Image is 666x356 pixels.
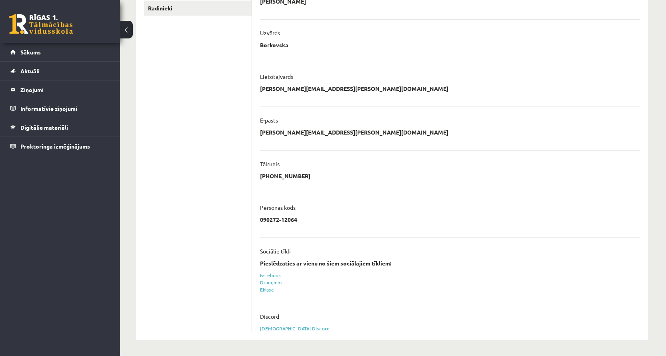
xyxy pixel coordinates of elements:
p: E-pasts [260,117,278,124]
span: Aktuāli [20,67,40,74]
a: Facebook [260,272,281,278]
a: Eklase [260,286,274,293]
a: [DEMOGRAPHIC_DATA] Discord [260,325,330,332]
a: Digitālie materiāli [10,118,110,137]
a: Sākums [10,43,110,61]
p: Sociālie tīkli [260,247,291,255]
span: Digitālie materiāli [20,124,68,131]
a: Proktoringa izmēģinājums [10,137,110,155]
legend: Informatīvie ziņojumi [20,99,110,118]
a: Draugiem [260,279,282,286]
strong: Pieslēdzaties ar vienu no šiem sociālajiem tīkliem: [260,259,391,267]
p: Uzvārds [260,29,280,36]
p: Lietotājvārds [260,73,293,80]
a: Informatīvie ziņojumi [10,99,110,118]
span: Sākums [20,48,41,56]
a: Radinieki [144,1,252,16]
a: Aktuāli [10,62,110,80]
p: Discord [260,313,279,320]
p: [PERSON_NAME][EMAIL_ADDRESS][PERSON_NAME][DOMAIN_NAME] [260,85,448,92]
p: Personas kods [260,204,296,211]
p: [PERSON_NAME][EMAIL_ADDRESS][PERSON_NAME][DOMAIN_NAME] [260,129,448,136]
p: Tālrunis [260,160,280,167]
span: Proktoringa izmēģinājums [20,143,90,150]
a: Ziņojumi [10,80,110,99]
a: Rīgas 1. Tālmācības vidusskola [9,14,73,34]
p: [PHONE_NUMBER] [260,172,310,179]
p: 090272-12064 [260,216,297,223]
legend: Ziņojumi [20,80,110,99]
p: Borkovska [260,41,288,48]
